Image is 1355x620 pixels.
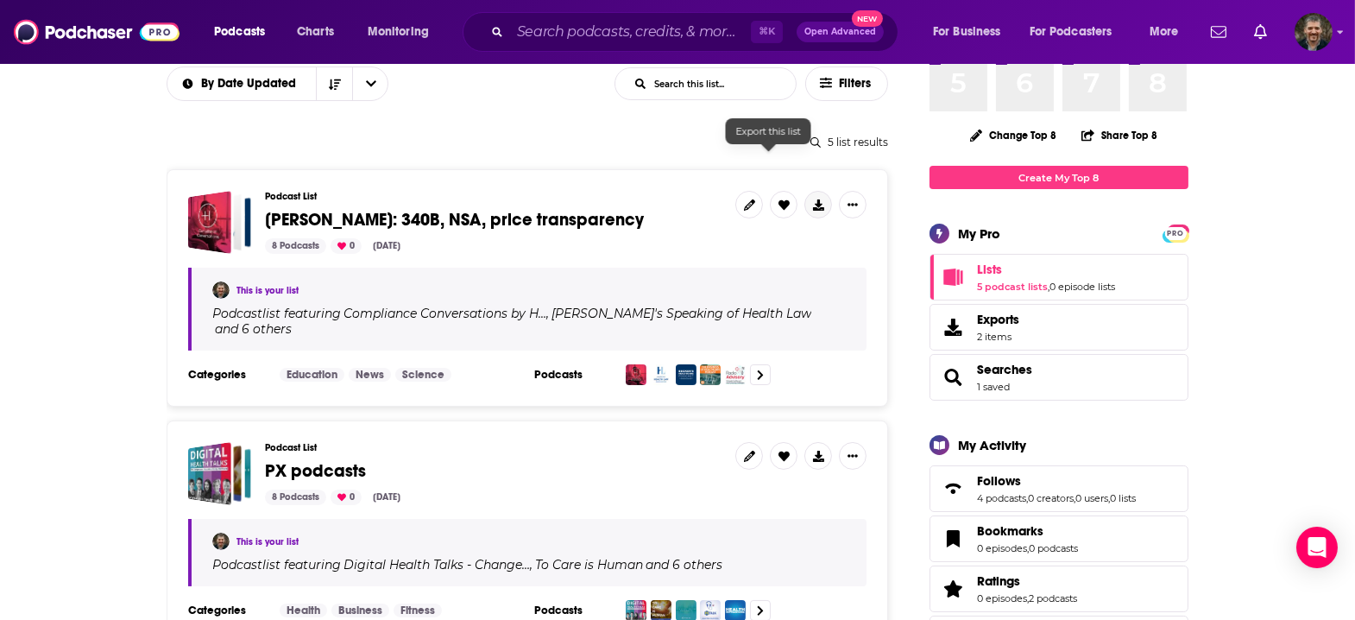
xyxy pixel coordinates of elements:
[1030,20,1112,44] span: For Podcasters
[797,22,884,42] button: Open AdvancedNew
[167,136,888,149] div: 5 list results
[646,557,722,573] p: and 6 others
[549,307,811,320] a: [PERSON_NAME]'s Speaking of Health Law
[265,460,366,482] span: PX podcasts
[751,21,783,43] span: ⌘ K
[1028,492,1074,504] a: 0 creators
[676,364,696,385] img: Becker’s Healthcare Podcast
[366,238,407,254] div: [DATE]
[1029,592,1077,604] a: 2 podcasts
[212,282,230,299] img: Vince Galloro
[725,364,746,385] img: Radio Advisory
[212,533,230,550] a: Vince Galloro
[265,490,326,505] div: 8 Podcasts
[188,191,251,254] a: Jeff Davis: 340B, NSA, price transparency
[1110,492,1136,504] a: 0 lists
[958,225,1000,242] div: My Pro
[839,191,867,218] button: Show More Button
[167,66,388,101] h2: Choose List sort
[1029,542,1078,554] a: 0 podcasts
[341,558,530,572] a: Digital Health Talks - Change…
[936,577,970,601] a: Ratings
[1027,592,1029,604] span: ,
[331,238,362,254] div: 0
[1138,18,1201,46] button: open menu
[977,523,1043,539] span: Bookmarks
[212,306,846,337] div: Podcast list featuring
[356,18,451,46] button: open menu
[977,362,1032,377] a: Searches
[930,566,1188,612] span: Ratings
[265,462,366,481] a: PX podcasts
[930,465,1188,512] span: Follows
[977,492,1026,504] a: 4 podcasts
[366,490,407,505] div: [DATE]
[977,573,1020,589] span: Ratings
[316,67,352,100] button: Sort Direction
[201,78,302,90] span: By Date Updated
[1295,13,1333,51] img: User Profile
[1295,13,1333,51] span: Logged in as vincegalloro
[977,312,1019,327] span: Exports
[343,558,530,572] h4: Digital Health Talks - Change…
[510,18,751,46] input: Search podcasts, credits, & more...
[977,592,1027,604] a: 0 episodes
[280,604,327,617] a: Health
[214,20,265,44] span: Podcasts
[700,364,721,385] img: The Business of Healthcare Podcast
[804,28,876,36] span: Open Advanced
[958,437,1026,453] div: My Activity
[212,557,846,573] div: Podcast list featuring
[188,368,266,382] h3: Categories
[936,365,970,389] a: Searches
[960,124,1067,146] button: Change Top 8
[368,20,429,44] span: Monitoring
[1026,492,1028,504] span: ,
[977,573,1077,589] a: Ratings
[626,364,646,385] img: Compliance Conversations by Healthicity
[933,20,1001,44] span: For Business
[236,536,299,547] a: This is your list
[1165,226,1186,239] a: PRO
[930,354,1188,401] span: Searches
[1295,13,1333,51] button: Show profile menu
[1204,17,1233,47] a: Show notifications dropdown
[936,315,970,339] span: Exports
[977,523,1078,539] a: Bookmarks
[1165,227,1186,240] span: PRO
[349,368,391,382] a: News
[1150,20,1179,44] span: More
[265,442,722,453] h3: Podcast List
[280,368,344,382] a: Education
[343,307,546,320] h4: Compliance Conversations by H…
[530,557,533,573] span: ,
[286,18,344,46] a: Charts
[977,262,1002,277] span: Lists
[265,209,644,231] span: [PERSON_NAME]: 340B, NSA, price transparency
[930,166,1188,189] a: Create My Top 8
[839,442,867,470] button: Show More Button
[14,16,180,48] img: Podchaser - Follow, Share and Rate Podcasts
[977,542,1027,554] a: 0 episodes
[651,364,671,385] img: AHLA's Speaking of Health Law
[1296,527,1338,568] div: Open Intercom Messenger
[236,285,299,296] a: This is your list
[977,381,1010,393] a: 1 saved
[479,12,915,52] div: Search podcasts, credits, & more...
[977,281,1048,293] a: 5 podcast lists
[265,191,722,202] h3: Podcast List
[1247,17,1274,47] a: Show notifications dropdown
[188,442,251,505] a: PX podcasts
[202,18,287,46] button: open menu
[352,67,388,100] button: open menu
[341,307,546,320] a: Compliance Conversations by H…
[533,558,643,572] a: To Care is Human
[394,604,442,617] a: Fitness
[1018,18,1138,46] button: open menu
[1074,492,1075,504] span: ,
